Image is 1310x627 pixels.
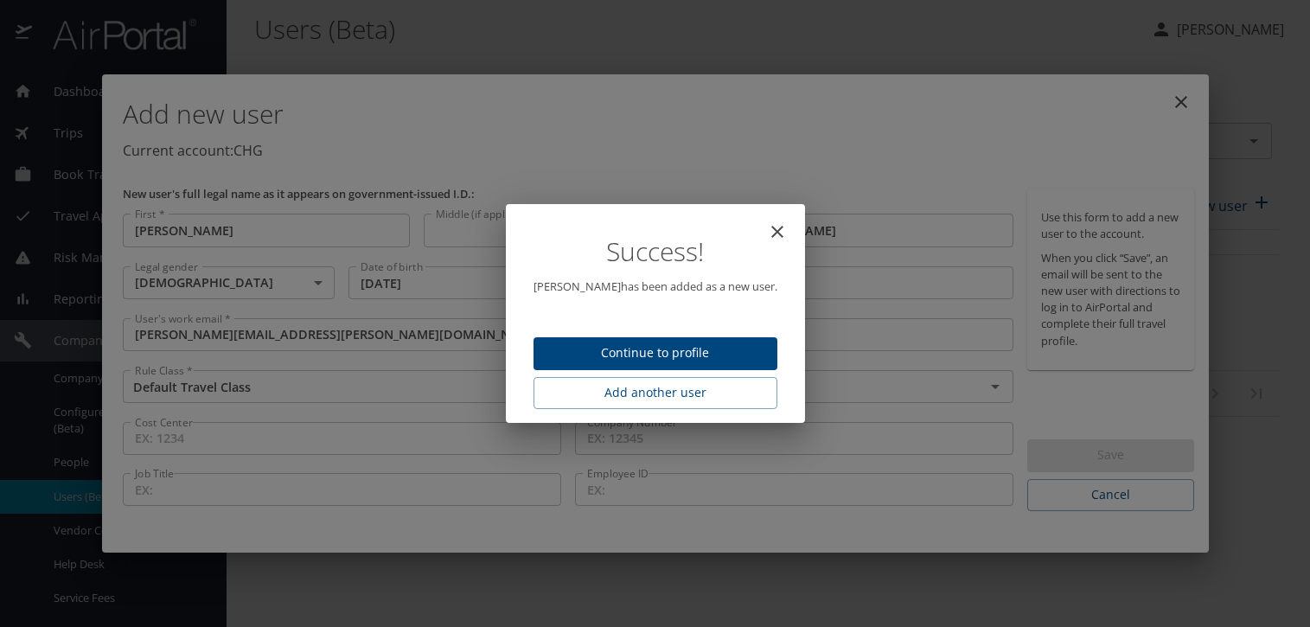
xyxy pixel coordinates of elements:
[534,337,777,371] button: Continue to profile
[547,382,764,404] span: Add another user
[757,211,798,253] button: close
[534,278,777,295] p: [PERSON_NAME] has been added as a new user.
[534,239,777,265] h1: Success!
[534,377,777,409] button: Add another user
[547,342,764,364] span: Continue to profile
